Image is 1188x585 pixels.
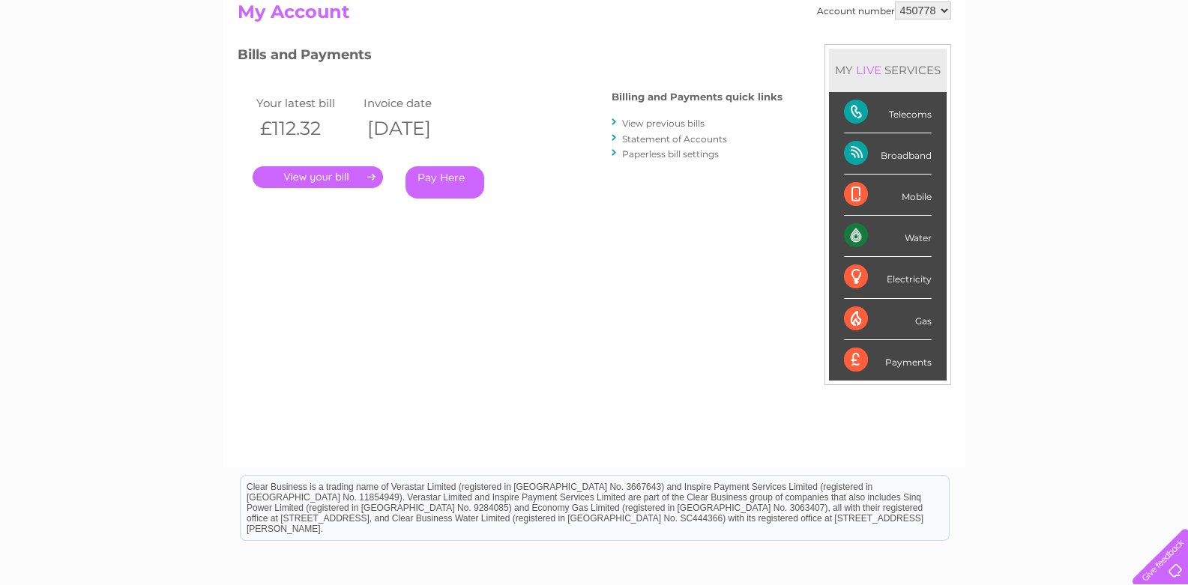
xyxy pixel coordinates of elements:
[1139,64,1174,75] a: Log out
[844,257,932,298] div: Electricity
[360,113,468,144] th: [DATE]
[844,340,932,381] div: Payments
[924,64,953,75] a: Water
[962,64,995,75] a: Energy
[1058,64,1079,75] a: Blog
[817,1,951,19] div: Account number
[253,166,383,188] a: .
[905,7,1009,26] a: 0333 014 3131
[253,93,361,113] td: Your latest bill
[253,113,361,144] th: £112.32
[844,92,932,133] div: Telecoms
[622,118,705,129] a: View previous bills
[622,133,727,145] a: Statement of Accounts
[622,148,719,160] a: Paperless bill settings
[238,44,783,70] h3: Bills and Payments
[844,175,932,216] div: Mobile
[360,93,468,113] td: Invoice date
[1088,64,1125,75] a: Contact
[844,216,932,257] div: Water
[612,91,783,103] h4: Billing and Payments quick links
[829,49,947,91] div: MY SERVICES
[41,39,118,85] img: logo.png
[844,133,932,175] div: Broadband
[1004,64,1049,75] a: Telecoms
[853,63,884,77] div: LIVE
[844,299,932,340] div: Gas
[238,1,951,30] h2: My Account
[405,166,484,198] a: Pay Here
[241,8,949,73] div: Clear Business is a trading name of Verastar Limited (registered in [GEOGRAPHIC_DATA] No. 3667643...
